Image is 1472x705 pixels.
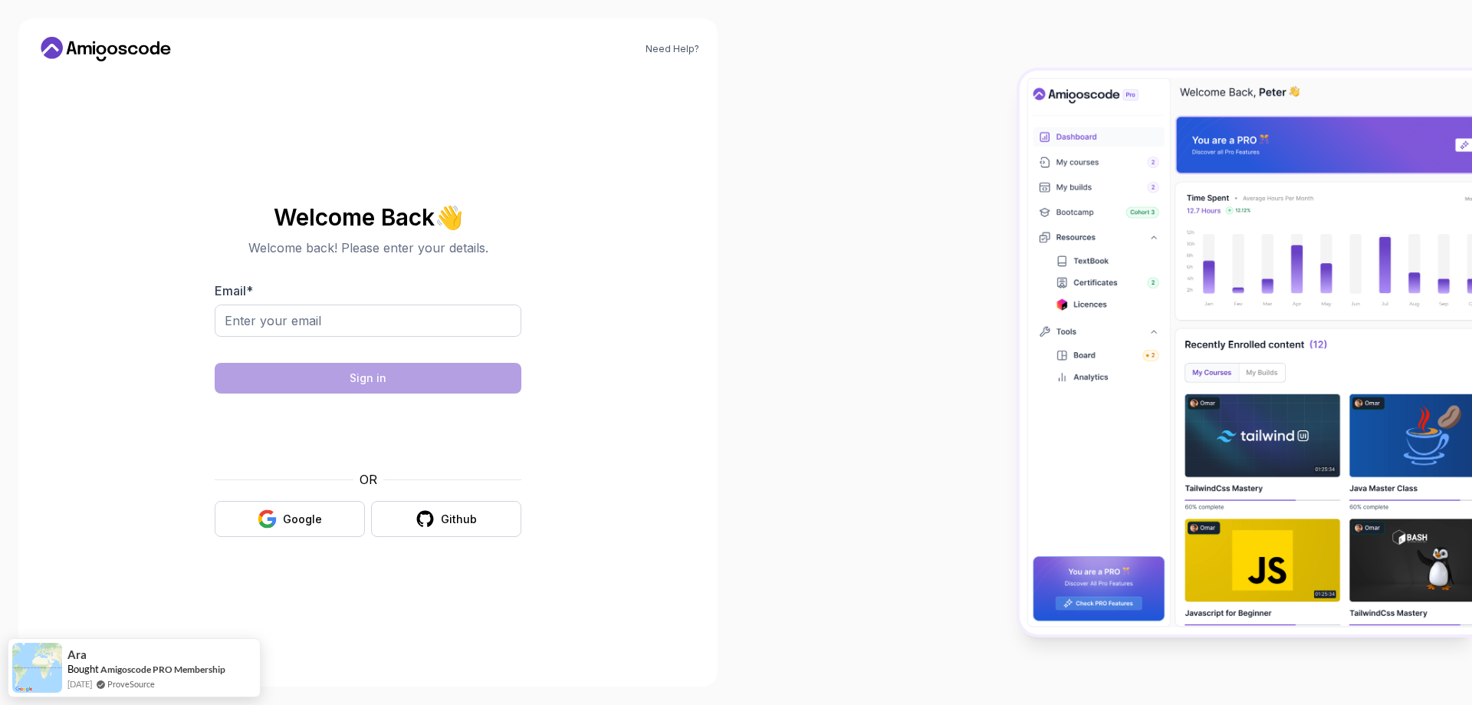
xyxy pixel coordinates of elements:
h2: Welcome Back [215,205,521,229]
div: Github [441,512,477,527]
button: Github [371,501,521,537]
input: Enter your email [215,305,521,337]
span: Ara [67,648,87,661]
button: Sign in [215,363,521,394]
div: Sign in [350,371,386,386]
span: [DATE] [67,677,92,690]
label: Email * [215,283,253,298]
span: 👋 [434,205,462,229]
span: Bought [67,663,99,675]
iframe: Widget containing checkbox for hCaptcha security challenge [252,403,484,461]
a: Home link [37,37,175,61]
div: Google [283,512,322,527]
a: Need Help? [646,43,699,55]
img: provesource social proof notification image [12,643,62,693]
p: OR [360,470,377,489]
a: ProveSource [107,679,155,689]
p: Welcome back! Please enter your details. [215,239,521,257]
a: Amigoscode PRO Membership [100,664,225,675]
button: Google [215,501,365,537]
img: Amigoscode Dashboard [1020,71,1472,634]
